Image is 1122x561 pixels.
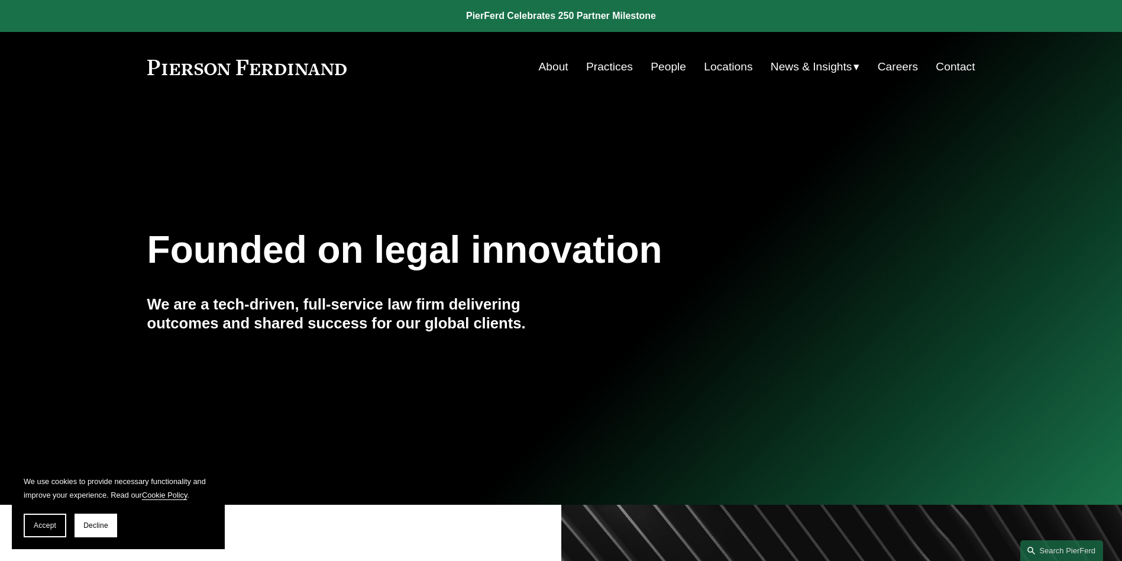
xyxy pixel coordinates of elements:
[24,514,66,537] button: Accept
[878,56,918,78] a: Careers
[142,491,187,499] a: Cookie Policy
[771,57,852,78] span: News & Insights
[147,228,838,272] h1: Founded on legal innovation
[936,56,975,78] a: Contact
[12,463,225,549] section: Cookie banner
[704,56,752,78] a: Locations
[539,56,568,78] a: About
[651,56,686,78] a: People
[771,56,860,78] a: folder dropdown
[83,521,108,530] span: Decline
[75,514,117,537] button: Decline
[1020,540,1103,561] a: Search this site
[24,475,213,502] p: We use cookies to provide necessary functionality and improve your experience. Read our .
[586,56,633,78] a: Practices
[147,295,561,333] h4: We are a tech-driven, full-service law firm delivering outcomes and shared success for our global...
[34,521,56,530] span: Accept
